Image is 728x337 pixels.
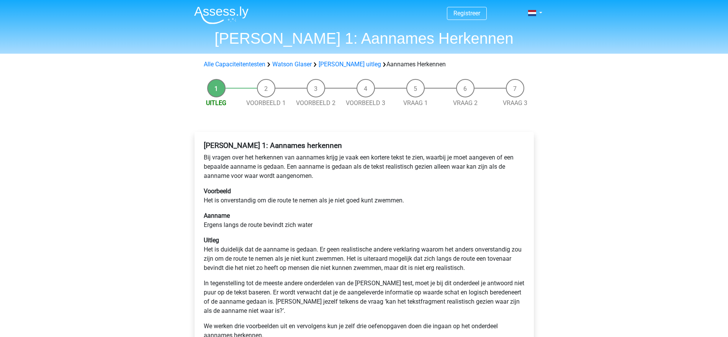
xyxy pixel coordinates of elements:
[403,99,428,107] a: Vraag 1
[204,187,231,195] b: Voorbeeld
[204,237,219,244] b: Uitleg
[272,61,312,68] a: Watson Glaser
[246,99,286,107] a: Voorbeeld 1
[194,6,249,24] img: Assessly
[453,99,478,107] a: Vraag 2
[296,99,335,107] a: Voorbeeld 2
[319,61,381,68] a: [PERSON_NAME] uitleg
[204,211,525,230] p: Ergens langs de route bevindt zich water
[188,29,540,48] h1: [PERSON_NAME] 1: Aannames Herkennen
[453,10,480,17] a: Registreer
[503,99,527,107] a: Vraag 3
[204,141,342,150] b: [PERSON_NAME] 1: Aannames herkennen
[204,61,265,68] a: Alle Capaciteitentesten
[204,236,525,273] p: Het is duidelijk dat de aanname is gedaan. Er geen realistische andere verklaring waarom het ande...
[204,279,525,316] p: In tegenstelling tot de meeste andere onderdelen van de [PERSON_NAME] test, moet je bij dit onder...
[204,153,525,181] p: Bij vragen over het herkennen van aannames krijg je vaak een kortere tekst te zien, waarbij je mo...
[201,60,528,69] div: Aannames Herkennen
[206,99,226,107] a: Uitleg
[204,212,230,219] b: Aanname
[204,187,525,205] p: Het is onverstandig om die route te nemen als je niet goed kunt zwemmen.
[346,99,385,107] a: Voorbeeld 3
